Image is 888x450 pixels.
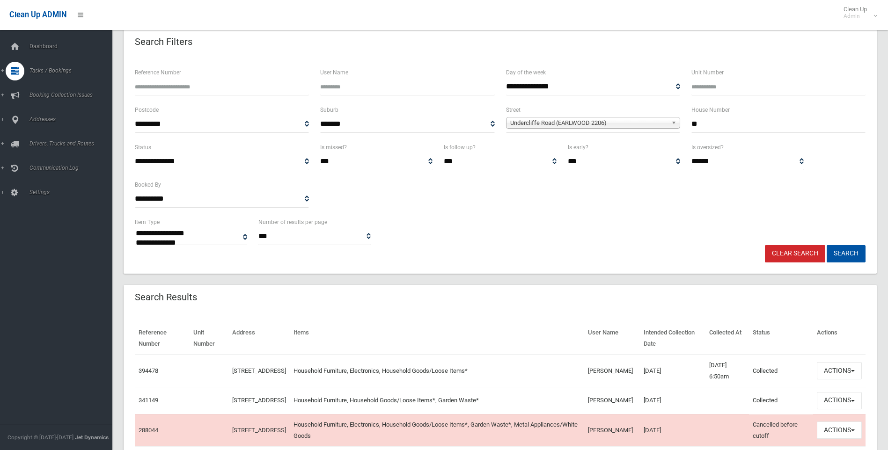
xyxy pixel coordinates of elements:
label: Booked By [135,180,161,190]
label: Number of results per page [258,217,327,227]
span: Undercliffe Road (EARLWOOD 2206) [510,117,668,129]
button: Actions [817,421,862,439]
td: Collected [749,387,813,414]
th: Actions [813,322,866,355]
td: Household Furniture, Electronics, Household Goods/Loose Items* [290,355,584,387]
td: [PERSON_NAME] [584,387,640,414]
span: Communication Log [27,165,119,171]
td: [DATE] [640,414,705,446]
span: Copyright © [DATE]-[DATE] [7,434,73,441]
label: Is oversized? [691,142,724,152]
label: Is missed? [320,142,347,152]
th: Reference Number [135,322,190,355]
th: Status [749,322,813,355]
span: Settings [27,189,119,196]
td: [DATE] 6:50am [705,355,749,387]
a: Clear Search [765,245,825,262]
th: Unit Number [190,322,229,355]
label: Day of the week [506,67,546,78]
button: Search [827,245,866,262]
span: Drivers, Trucks and Routes [27,140,119,147]
button: Actions [817,392,862,409]
label: Street [506,105,521,115]
th: User Name [584,322,640,355]
td: [PERSON_NAME] [584,355,640,387]
label: Is early? [568,142,588,152]
a: [STREET_ADDRESS] [232,367,286,374]
td: [PERSON_NAME] [584,414,640,446]
a: 341149 [139,397,158,404]
strong: Jet Dynamics [75,434,109,441]
td: Household Furniture, Electronics, Household Goods/Loose Items*, Garden Waste*, Metal Appliances/W... [290,414,584,446]
a: [STREET_ADDRESS] [232,397,286,404]
span: Dashboard [27,43,119,50]
header: Search Filters [124,33,204,51]
label: Unit Number [691,67,724,78]
a: [STREET_ADDRESS] [232,427,286,434]
th: Intended Collection Date [640,322,705,355]
label: Status [135,142,151,152]
a: 394478 [139,367,158,374]
td: [DATE] [640,387,705,414]
span: Clean Up ADMIN [9,10,66,19]
label: Reference Number [135,67,181,78]
td: Cancelled before cutoff [749,414,813,446]
label: Is follow up? [444,142,476,152]
th: Items [290,322,584,355]
label: User Name [320,67,348,78]
td: Household Furniture, Household Goods/Loose Items*, Garden Waste* [290,387,584,414]
td: Collected [749,355,813,387]
small: Admin [844,13,867,20]
span: Addresses [27,116,119,123]
label: Item Type [135,217,160,227]
label: Suburb [320,105,338,115]
th: Collected At [705,322,749,355]
label: Postcode [135,105,159,115]
span: Booking Collection Issues [27,92,119,98]
button: Actions [817,362,862,379]
span: Tasks / Bookings [27,67,119,74]
span: Clean Up [839,6,876,20]
label: House Number [691,105,730,115]
th: Address [228,322,290,355]
header: Search Results [124,288,208,306]
td: [DATE] [640,355,705,387]
a: 288044 [139,427,158,434]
